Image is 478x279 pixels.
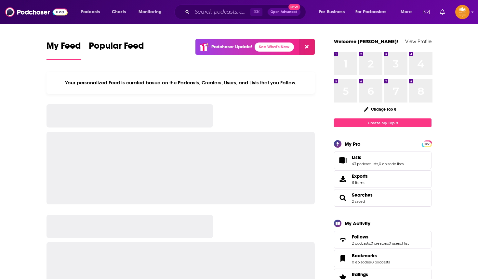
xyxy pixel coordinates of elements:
[288,4,300,10] span: New
[336,235,349,244] a: Follows
[389,241,401,246] a: 0 users
[334,38,398,44] a: Welcome [PERSON_NAME]!
[402,241,409,246] a: 1 list
[108,7,130,17] a: Charts
[46,40,81,60] a: My Feed
[351,7,396,17] button: open menu
[89,40,144,55] span: Popular Feed
[180,5,312,19] div: Search podcasts, credits, & more...
[352,162,378,166] a: 43 podcast lists
[437,6,447,18] a: Show notifications dropdown
[352,253,390,259] a: Bookmarks
[352,199,365,204] a: 2 saved
[352,241,370,246] a: 2 podcasts
[423,141,431,146] span: PRO
[268,8,300,16] button: Open AdvancedNew
[379,162,404,166] a: 0 episode lists
[211,44,252,50] p: Podchaser Update!
[455,5,470,19] span: Logged in as ShreveWilliams
[336,175,349,184] span: Exports
[352,173,368,179] span: Exports
[76,7,108,17] button: open menu
[371,260,390,264] a: 0 podcasts
[250,8,262,16] span: ⌘ K
[352,260,371,264] a: 0 episodes
[336,156,349,165] a: Lists
[352,192,373,198] a: Searches
[192,7,250,17] input: Search podcasts, credits, & more...
[352,272,368,277] span: Ratings
[255,42,294,52] a: See What's New
[360,105,400,113] button: Change Top 8
[345,220,370,226] div: My Activity
[81,7,100,17] span: Podcasts
[352,253,377,259] span: Bookmarks
[334,152,432,169] span: Lists
[314,7,353,17] button: open menu
[336,193,349,202] a: Searches
[46,40,81,55] span: My Feed
[5,6,68,18] img: Podchaser - Follow, Share and Rate Podcasts
[89,40,144,60] a: Popular Feed
[352,272,390,277] a: Ratings
[319,7,345,17] span: For Business
[112,7,126,17] span: Charts
[334,250,432,267] span: Bookmarks
[134,7,170,17] button: open menu
[334,170,432,188] a: Exports
[423,141,431,146] a: PRO
[371,260,371,264] span: ,
[421,6,432,18] a: Show notifications dropdown
[352,154,361,160] span: Lists
[334,189,432,207] span: Searches
[405,38,432,44] a: View Profile
[455,5,470,19] button: Show profile menu
[378,162,379,166] span: ,
[334,118,432,127] a: Create My Top 8
[352,154,404,160] a: Lists
[371,241,388,246] a: 0 creators
[139,7,162,17] span: Monitoring
[355,7,387,17] span: For Podcasters
[334,231,432,249] span: Follows
[345,141,361,147] div: My Pro
[46,72,315,94] div: Your personalized Feed is curated based on the Podcasts, Creators, Users, and Lists that you Follow.
[336,254,349,263] a: Bookmarks
[352,234,368,240] span: Follows
[396,7,420,17] button: open menu
[352,180,368,185] span: 6 items
[401,7,412,17] span: More
[352,234,409,240] a: Follows
[455,5,470,19] img: User Profile
[271,10,298,14] span: Open Advanced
